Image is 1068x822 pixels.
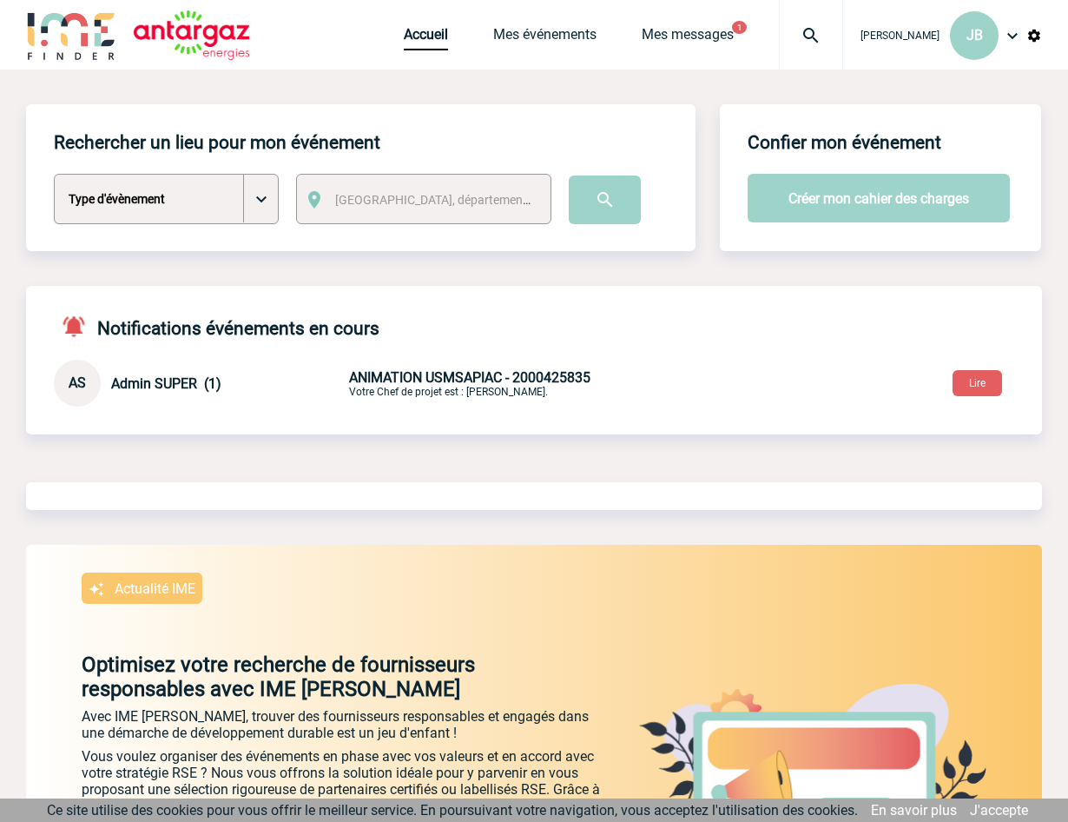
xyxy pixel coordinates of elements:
[111,375,221,392] span: Admin SUPER (1)
[349,369,757,398] p: Votre Chef de projet est : [PERSON_NAME].
[642,26,734,50] a: Mes messages
[47,802,858,819] span: Ce site utilise des cookies pour vous offrir le meilleur service. En poursuivant votre navigation...
[493,26,597,50] a: Mes événements
[115,580,195,597] p: Actualité IME
[404,26,448,50] a: Accueil
[61,314,97,339] img: notifications-active-24-px-r.png
[54,314,379,339] h4: Notifications événements en cours
[732,21,747,34] button: 1
[26,10,116,60] img: IME-Finder
[966,27,983,43] span: JB
[748,174,1010,222] button: Créer mon cahier des charges
[871,802,957,819] a: En savoir plus
[939,374,1016,390] a: Lire
[349,369,590,386] span: ANIMATION USMSAPIAC - 2000425835
[54,360,346,407] div: Conversation privée : Client - Agence
[970,802,1028,819] a: J'accepte
[54,374,757,390] a: AS Admin SUPER (1) ANIMATION USMSAPIAC - 2000425835Votre Chef de projet est : [PERSON_NAME].
[54,132,380,153] h4: Rechercher un lieu pour mon événement
[26,653,603,701] p: Optimisez votre recherche de fournisseurs responsables avec IME [PERSON_NAME]
[953,370,1002,396] button: Lire
[748,132,941,153] h4: Confier mon événement
[69,375,86,391] span: AS
[82,708,603,741] p: Avec IME [PERSON_NAME], trouver des fournisseurs responsables et engagés dans une démarche de dév...
[335,193,577,207] span: [GEOGRAPHIC_DATA], département, région...
[569,176,641,224] input: Submit
[860,30,939,42] span: [PERSON_NAME]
